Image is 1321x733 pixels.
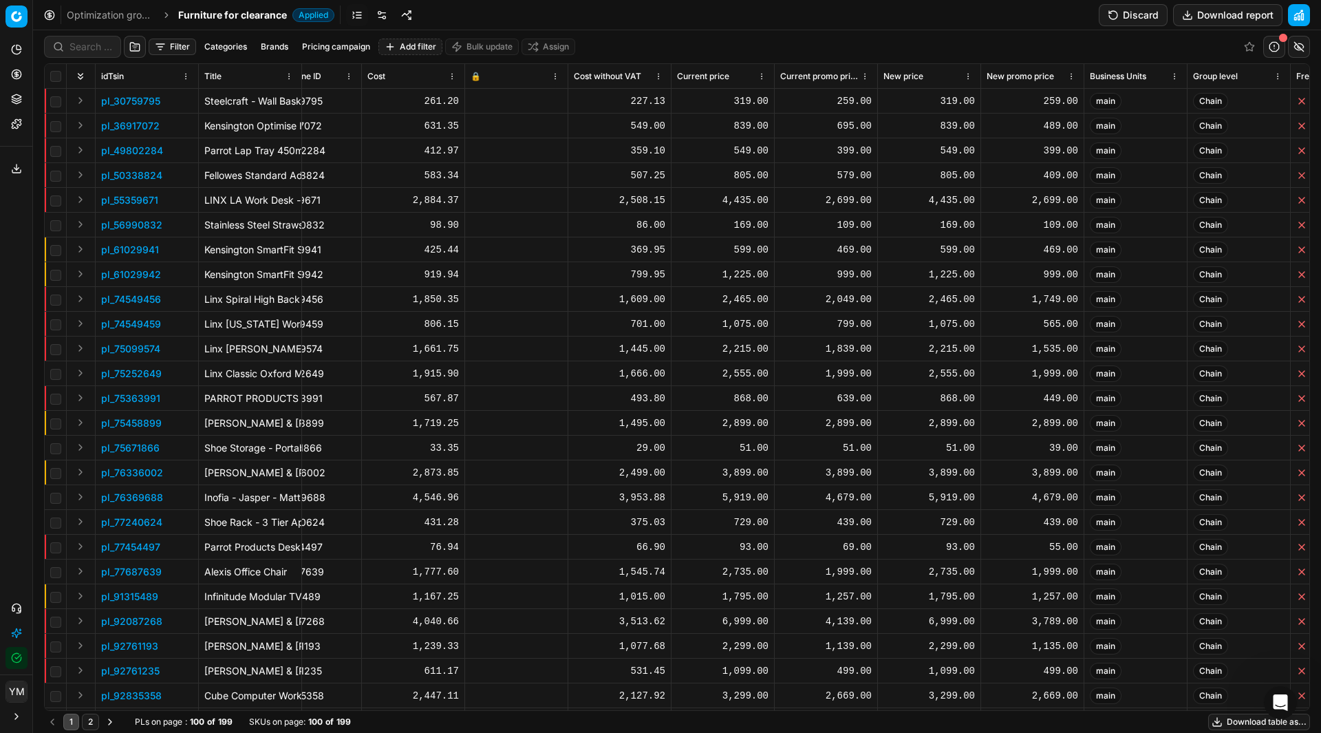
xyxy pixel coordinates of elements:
span: main [1090,142,1121,159]
div: pl_61029941 [264,243,356,257]
button: pl_92835358 [101,689,162,703]
button: Expand [72,315,89,332]
div: 93.00 [677,540,769,554]
div: 1,839.00 [780,342,872,356]
button: Expand [72,216,89,233]
span: main [1090,266,1121,283]
div: 3,953.88 [574,491,665,504]
div: 579.00 [780,169,872,182]
div: 1,666.00 [574,367,665,381]
div: 799.00 [780,317,872,331]
p: [PERSON_NAME] & [PERSON_NAME] - Cement Road Coffee Table [204,466,296,480]
div: 227.13 [574,94,665,108]
span: Chain [1193,365,1228,382]
span: Chain [1193,390,1228,407]
span: Chain [1193,142,1228,159]
p: Kensington Optimise IT Sole Massage Footrest [204,119,296,133]
strong: 100 [308,716,323,727]
span: Chain [1193,489,1228,506]
button: Discard [1099,4,1168,26]
span: main [1090,465,1121,481]
span: YM [6,681,27,702]
span: Chain [1193,192,1228,209]
button: Expand [72,464,89,480]
p: Kensington SmartFit SoleMate Foot Rest - Grey [204,243,296,257]
div: 3,899.00 [780,466,872,480]
p: pl_92087268 [101,615,162,628]
p: pl_75458899 [101,416,162,430]
span: Chain [1193,167,1228,184]
p: pl_75671866 [101,441,160,455]
span: main [1090,390,1121,407]
div: 39.00 [987,441,1078,455]
p: pl_61029941 [101,243,159,257]
div: 439.00 [987,516,1078,529]
p: Linx Spiral High Back Chair [204,293,296,306]
span: Current promo price [780,71,858,82]
button: Categories [199,39,253,55]
div: 549.00 [574,119,665,133]
div: 1,915.90 [367,367,459,381]
span: Chain [1193,118,1228,134]
div: 169.00 [883,218,975,232]
p: pl_77687639 [101,565,162,579]
span: main [1090,291,1121,308]
button: pl_30759795 [101,94,160,108]
button: Assign [522,39,575,55]
span: main [1090,365,1121,382]
p: pl_75363991 [101,392,160,405]
button: Expand [72,191,89,208]
div: pl_56990832 [264,218,356,232]
p: pl_75099574 [101,342,160,356]
strong: 100 [190,716,204,727]
span: main [1090,440,1121,456]
div: 999.00 [987,268,1078,281]
div: 412.97 [367,144,459,158]
p: pl_77240624 [101,516,162,529]
a: Optimization groups [67,8,155,22]
div: 76.94 [367,540,459,554]
div: 98.90 [367,218,459,232]
div: 2,899.00 [677,416,769,430]
span: idTsin [101,71,124,82]
span: New promo price [987,71,1054,82]
div: 805.00 [883,169,975,182]
p: Linx [US_STATE] Work Desk [204,317,296,331]
button: Bulk update [445,39,519,55]
div: 2,508.15 [574,193,665,207]
button: Pricing campaign [297,39,376,55]
div: 66.90 [574,540,665,554]
div: pl_49802284 [264,144,356,158]
p: pl_76369688 [101,491,163,504]
div: 2,465.00 [677,293,769,306]
button: Expand [72,241,89,257]
div: 567.87 [367,392,459,405]
div: 489.00 [987,119,1078,133]
p: pl_36917072 [101,119,160,133]
button: pl_76336002 [101,466,163,480]
button: Expand [72,390,89,406]
span: Cost [367,71,385,82]
div: 2,873.85 [367,466,459,480]
div: 1,850.35 [367,293,459,306]
div: 799.95 [574,268,665,281]
div: 2,699.00 [780,193,872,207]
div: 583.34 [367,169,459,182]
span: main [1090,217,1121,233]
span: main [1090,118,1121,134]
div: pl_74549459 [264,317,356,331]
div: pl_75671866 [264,441,356,455]
button: Add filter [378,39,442,55]
button: Brands [255,39,294,55]
div: 1,225.00 [677,268,769,281]
div: 639.00 [780,392,872,405]
div: 409.00 [987,169,1078,182]
div: 806.15 [367,317,459,331]
div: pl_61029942 [264,268,356,281]
div: 449.00 [987,392,1078,405]
button: Expand [72,613,89,629]
button: Expand [72,563,89,580]
div: 2,884.37 [367,193,459,207]
div: 549.00 [883,144,975,158]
